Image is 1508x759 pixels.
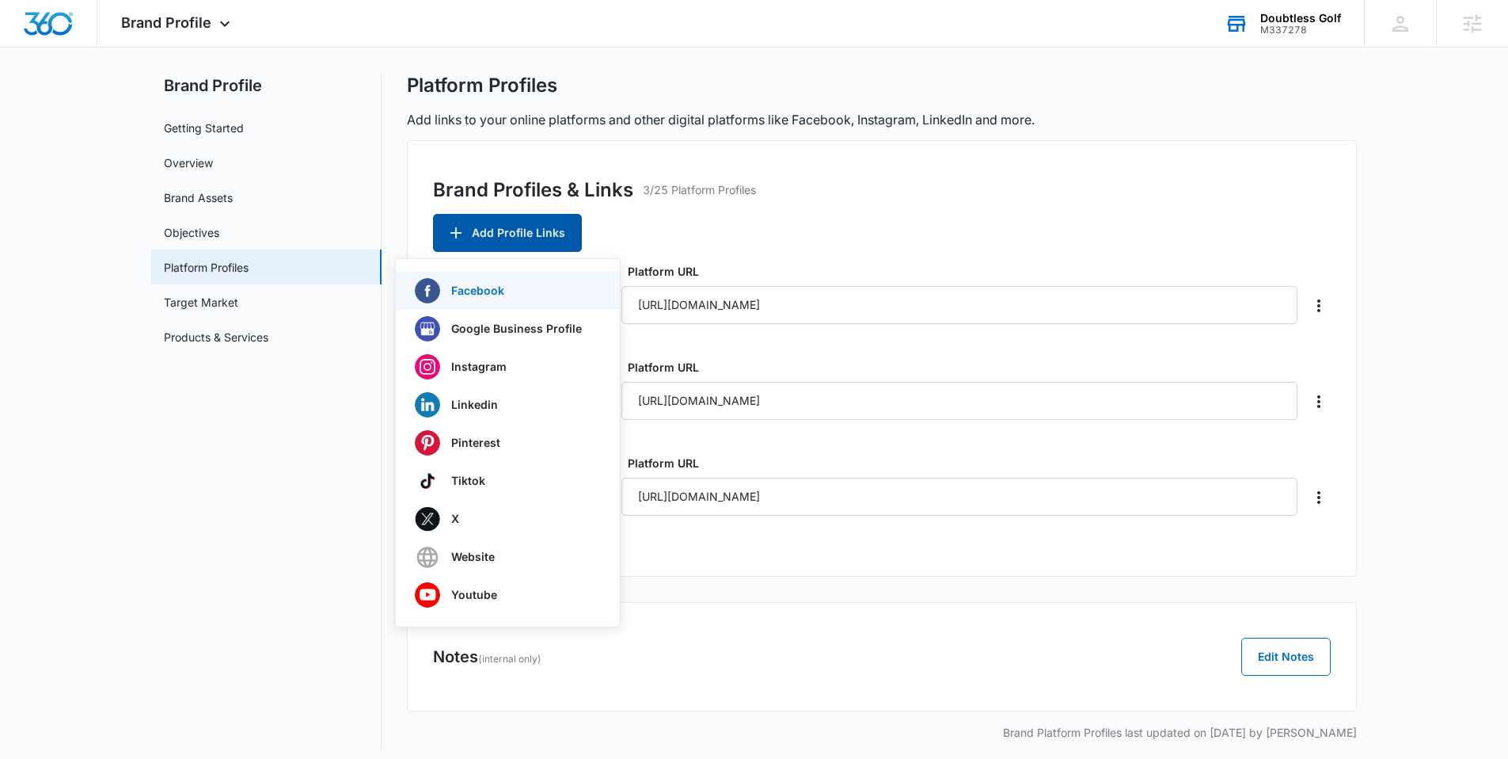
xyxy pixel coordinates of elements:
[396,538,620,576] button: Website
[164,224,219,241] a: Objectives
[628,263,1304,280] label: Platform URL
[433,645,541,669] h3: Notes
[407,724,1357,741] p: Brand Platform Profiles last updated on [DATE] by [PERSON_NAME]
[621,382,1297,420] input: Please enter the platform URL
[396,462,620,500] button: Tiktok
[1241,638,1331,676] button: Edit Notes
[1260,25,1341,36] div: account id
[433,214,582,252] button: Add Profile Links
[151,74,382,97] h2: Brand Profile
[451,285,504,296] p: Facebook
[628,359,1304,376] label: Platform URL
[396,500,620,538] button: X
[164,189,233,206] a: Brand Assets
[433,176,633,204] h3: Brand Profiles & Links
[396,424,620,462] button: Pinterest
[1307,485,1331,510] button: Delete
[396,348,620,386] button: Instagram
[621,478,1297,516] input: Please enter the platform URL
[164,294,238,311] a: Target Market
[451,361,507,372] p: Instagram
[396,272,620,310] button: Facebook
[628,455,1304,471] label: Platform URL
[451,399,498,410] p: Linkedin
[1260,12,1341,25] div: account name
[407,74,557,97] h1: Platform Profiles
[164,154,213,171] a: Overview
[407,110,1357,129] p: Add links to your online platforms and other digital platforms like Facebook, Instagram, LinkedIn...
[451,551,495,563] p: Website
[164,120,244,136] a: Getting Started
[451,513,459,524] p: X
[451,589,497,601] p: Youtube
[621,286,1297,324] input: Please enter the platform URL
[164,329,268,345] a: Products & Services
[396,576,620,614] button: Youtube
[1307,293,1331,318] button: Delete
[396,310,620,348] button: Google Business Profile
[478,653,541,665] span: (internal only)
[164,259,249,276] a: Platform Profiles
[451,437,500,448] p: Pinterest
[451,323,582,334] p: Google Business Profile
[451,475,485,486] p: Tiktok
[1307,389,1331,414] button: Delete
[396,386,620,424] button: Linkedin
[121,14,211,31] span: Brand Profile
[643,181,756,198] p: 3/25 Platform Profiles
